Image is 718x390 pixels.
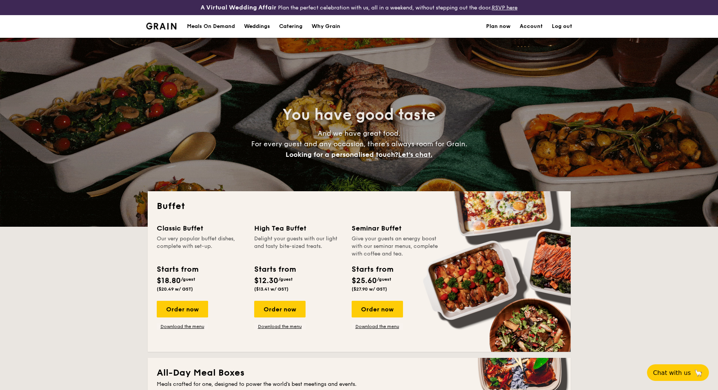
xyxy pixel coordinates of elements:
[146,23,177,29] img: Grain
[157,235,245,258] div: Our very popular buffet dishes, complete with set-up.
[352,235,440,258] div: Give your guests an energy boost with our seminar menus, complete with coffee and tea.
[254,223,343,234] div: High Tea Buffet
[254,323,306,330] a: Download the menu
[254,301,306,317] div: Order now
[254,276,278,285] span: $12.30
[239,15,275,38] a: Weddings
[187,15,235,38] div: Meals On Demand
[352,276,377,285] span: $25.60
[286,150,398,159] span: Looking for a personalised touch?
[142,3,577,12] div: Plan the perfect celebration with us, all in a weekend, without stepping out the door.
[352,323,403,330] a: Download the menu
[653,369,691,376] span: Chat with us
[377,277,391,282] span: /guest
[254,286,289,292] span: ($13.41 w/ GST)
[275,15,307,38] a: Catering
[254,235,343,258] div: Delight your guests with our light and tasty bite-sized treats.
[181,277,195,282] span: /guest
[146,23,177,29] a: Logotype
[182,15,239,38] a: Meals On Demand
[694,368,703,377] span: 🦙
[492,5,517,11] a: RSVP here
[520,15,543,38] a: Account
[254,264,295,275] div: Starts from
[157,323,208,330] a: Download the menu
[157,223,245,234] div: Classic Buffet
[552,15,572,38] a: Log out
[312,15,340,38] div: Why Grain
[486,15,511,38] a: Plan now
[352,264,393,275] div: Starts from
[278,277,293,282] span: /guest
[201,3,276,12] h4: A Virtual Wedding Affair
[244,15,270,38] div: Weddings
[157,200,562,212] h2: Buffet
[279,15,303,38] h1: Catering
[157,381,562,388] div: Meals crafted for one, designed to power the world's best meetings and events.
[157,301,208,317] div: Order now
[251,129,467,159] span: And we have great food. For every guest and any occasion, there’s always room for Grain.
[352,223,440,234] div: Seminar Buffet
[352,286,387,292] span: ($27.90 w/ GST)
[398,150,432,159] span: Let's chat.
[647,364,709,381] button: Chat with us🦙
[157,276,181,285] span: $18.80
[283,106,435,124] span: You have good taste
[157,367,562,379] h2: All-Day Meal Boxes
[157,286,193,292] span: ($20.49 w/ GST)
[307,15,345,38] a: Why Grain
[352,301,403,317] div: Order now
[157,264,198,275] div: Starts from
